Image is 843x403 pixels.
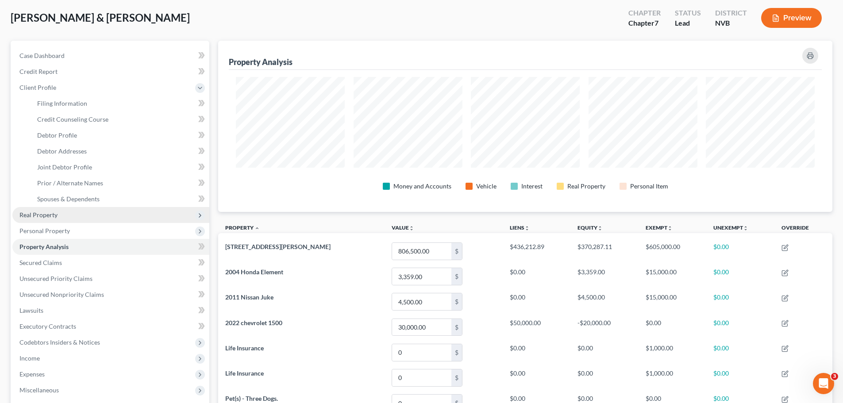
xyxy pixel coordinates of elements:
div: NVB [715,18,747,28]
td: $0.00 [503,340,570,365]
div: $ [451,319,462,336]
td: $0.00 [639,315,706,340]
div: Vehicle [476,182,497,191]
td: -$20,000.00 [570,315,638,340]
td: $0.00 [503,264,570,289]
i: unfold_more [524,226,530,231]
span: Unsecured Nonpriority Claims [19,291,104,298]
a: Equityunfold_more [577,224,603,231]
td: $15,000.00 [639,289,706,315]
i: expand_less [254,226,260,231]
a: Executory Contracts [12,319,209,334]
span: Client Profile [19,84,56,91]
span: Pet(s) - Three Dogs. [225,395,278,402]
div: Property Analysis [229,57,293,67]
div: Chapter [628,18,661,28]
a: Debtor Profile [30,127,209,143]
div: $ [451,268,462,285]
span: Life Insurance [225,369,264,377]
span: Credit Report [19,68,58,75]
a: Spouses & Dependents [30,191,209,207]
i: unfold_more [743,226,748,231]
a: Unexemptunfold_more [713,224,748,231]
div: Chapter [628,8,661,18]
input: 0.00 [392,344,451,361]
span: Property Analysis [19,243,69,250]
td: $0.00 [706,238,775,264]
div: Status [675,8,701,18]
span: Secured Claims [19,259,62,266]
td: $3,359.00 [570,264,638,289]
input: 0.00 [392,369,451,386]
td: $1,000.00 [639,365,706,390]
span: [PERSON_NAME] & [PERSON_NAME] [11,11,190,24]
a: Exemptunfold_more [646,224,673,231]
i: unfold_more [667,226,673,231]
a: Unsecured Nonpriority Claims [12,287,209,303]
span: Real Property [19,211,58,219]
a: Lawsuits [12,303,209,319]
span: [STREET_ADDRESS][PERSON_NAME] [225,243,331,250]
span: 3 [831,373,838,380]
div: Lead [675,18,701,28]
a: Liensunfold_more [510,224,530,231]
span: 2011 Nissan Juke [225,293,273,301]
span: Personal Property [19,227,70,234]
span: Executory Contracts [19,322,76,330]
td: $370,287.11 [570,238,638,264]
div: Real Property [567,182,605,191]
td: $0.00 [706,340,775,365]
div: $ [451,344,462,361]
span: Expenses [19,370,45,378]
td: $0.00 [503,289,570,315]
a: Credit Report [12,64,209,80]
input: 0.00 [392,293,451,310]
a: Property Analysis [12,239,209,255]
td: $0.00 [706,365,775,390]
td: $0.00 [570,365,638,390]
i: unfold_more [597,226,603,231]
span: Unsecured Priority Claims [19,275,92,282]
th: Override [774,219,832,239]
div: Money and Accounts [393,182,451,191]
input: 0.00 [392,243,451,260]
a: Property expand_less [225,224,260,231]
td: $15,000.00 [639,264,706,289]
td: $50,000.00 [503,315,570,340]
span: Codebtors Insiders & Notices [19,338,100,346]
input: 0.00 [392,268,451,285]
span: Filing Information [37,100,87,107]
input: 0.00 [392,319,451,336]
div: $ [451,243,462,260]
a: Case Dashboard [12,48,209,64]
span: Case Dashboard [19,52,65,59]
span: Life Insurance [225,344,264,352]
td: $0.00 [706,264,775,289]
i: unfold_more [409,226,414,231]
span: Joint Debtor Profile [37,163,92,171]
td: $605,000.00 [639,238,706,264]
span: 2004 Honda Element [225,268,283,276]
td: $1,000.00 [639,340,706,365]
a: Debtor Addresses [30,143,209,159]
a: Credit Counseling Course [30,111,209,127]
a: Filing Information [30,96,209,111]
span: Credit Counseling Course [37,115,108,123]
div: $ [451,369,462,386]
span: 7 [654,19,658,27]
td: $0.00 [570,340,638,365]
iframe: Intercom live chat [813,373,834,394]
td: $0.00 [706,289,775,315]
button: Preview [761,8,822,28]
a: Joint Debtor Profile [30,159,209,175]
div: Interest [521,182,543,191]
a: Secured Claims [12,255,209,271]
td: $0.00 [503,365,570,390]
a: Valueunfold_more [392,224,414,231]
td: $0.00 [706,315,775,340]
span: Miscellaneous [19,386,59,394]
span: Debtor Profile [37,131,77,139]
span: Prior / Alternate Names [37,179,103,187]
span: Income [19,354,40,362]
span: Debtor Addresses [37,147,87,155]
